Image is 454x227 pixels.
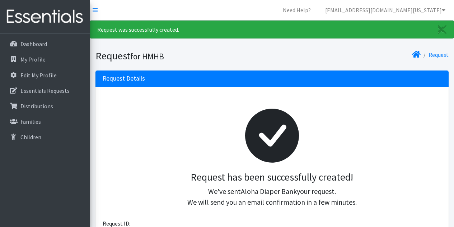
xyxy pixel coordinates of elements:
[20,103,53,110] p: Distributions
[3,37,87,51] a: Dashboard
[130,51,164,62] small: for HMHB
[3,99,87,113] a: Distributions
[277,3,317,17] a: Need Help?
[3,68,87,82] a: Edit My Profile
[20,56,46,63] p: My Profile
[20,133,41,141] p: Children
[20,118,41,125] p: Families
[3,114,87,129] a: Families
[3,83,87,98] a: Essentials Requests
[3,130,87,144] a: Children
[20,87,70,94] p: Essentials Requests
[20,72,57,79] p: Edit My Profile
[3,5,87,29] img: HumanEssentials
[241,187,297,196] span: Aloha Diaper Bank
[108,171,436,183] h3: Request has been successfully created!
[20,40,47,47] p: Dashboard
[431,21,454,38] a: Close
[103,220,130,227] span: Request ID:
[319,3,451,17] a: [EMAIL_ADDRESS][DOMAIN_NAME][US_STATE]
[429,51,449,58] a: Request
[90,21,454,38] div: Request was successfully created.
[95,50,270,62] h1: Request
[103,75,145,82] h3: Request Details
[3,52,87,67] a: My Profile
[108,186,436,208] p: We've sent your request. We will send you an email confirmation in a few minutes.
